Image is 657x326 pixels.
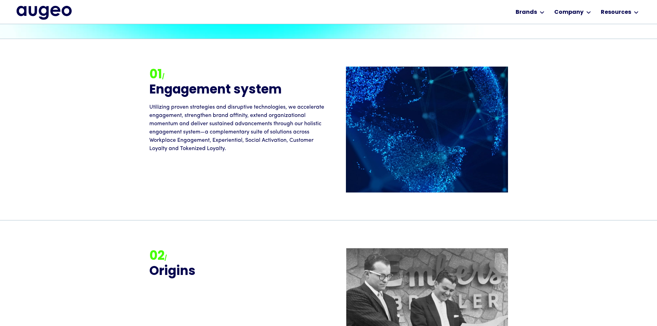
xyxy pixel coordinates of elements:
img: Augeo's full logo in midnight blue. [17,6,72,20]
p: Utilizing proven strategies and disruptive technologies, we accelerate engagement, strengthen bra... [149,103,329,153]
h2: Origins [149,265,329,279]
strong: / [162,75,165,80]
div: Brands [516,8,537,17]
strong: 01 [149,69,162,81]
div: Resources [601,8,631,17]
strong: / [165,256,167,261]
h2: Engagement system [149,84,329,98]
div: Company [554,8,584,17]
strong: 02 [149,250,165,263]
a: home [17,6,72,20]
